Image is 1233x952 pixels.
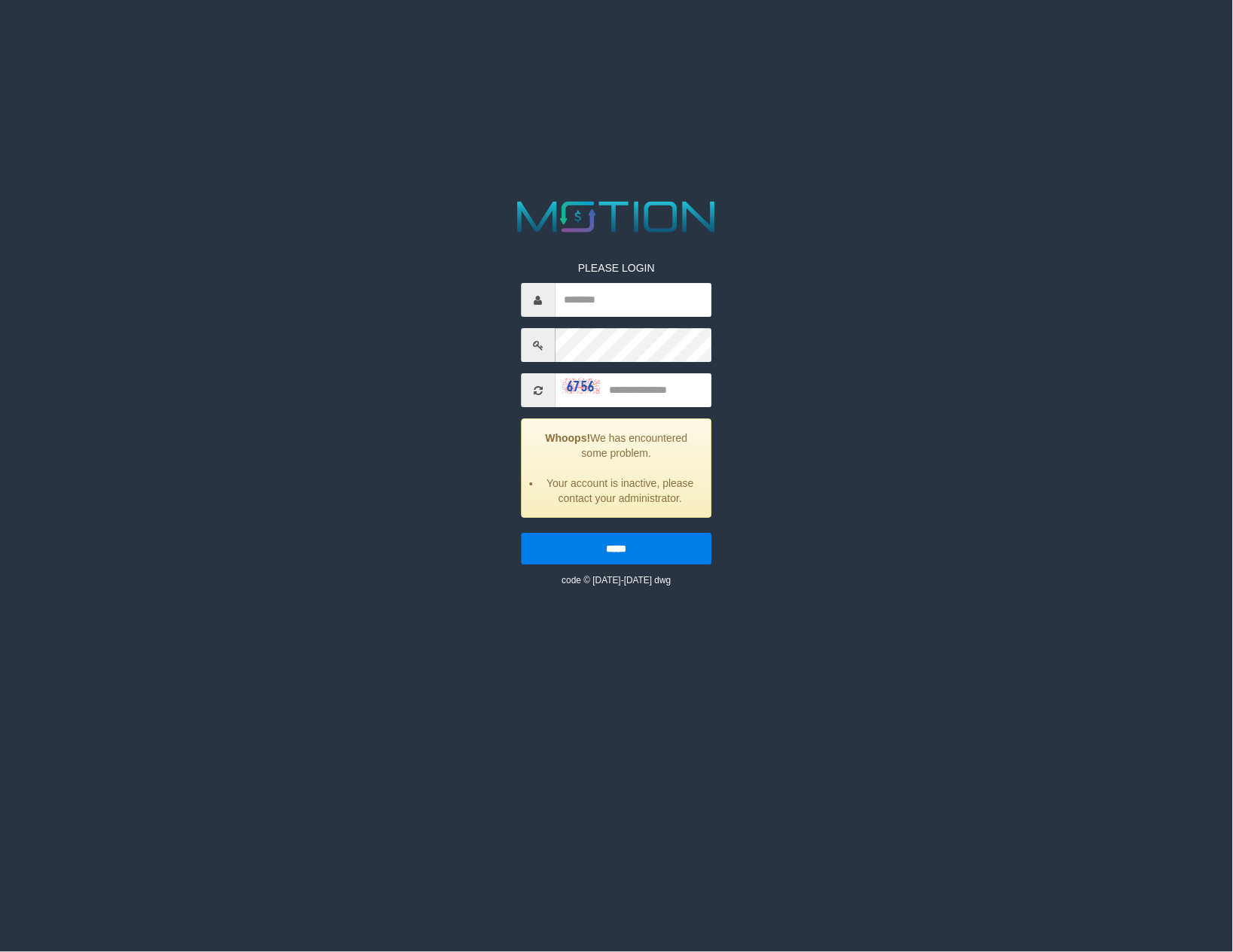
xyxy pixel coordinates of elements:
strong: Whoops! [546,433,591,445]
img: MOTION_logo.png [509,196,725,238]
small: code © [DATE]-[DATE] dwg [562,576,671,586]
p: PLEASE LOGIN [521,261,711,276]
img: captcha [562,379,600,394]
li: Your account is inactive, please contact your administrator. [540,476,699,506]
div: We has encountered some problem. [521,419,711,519]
